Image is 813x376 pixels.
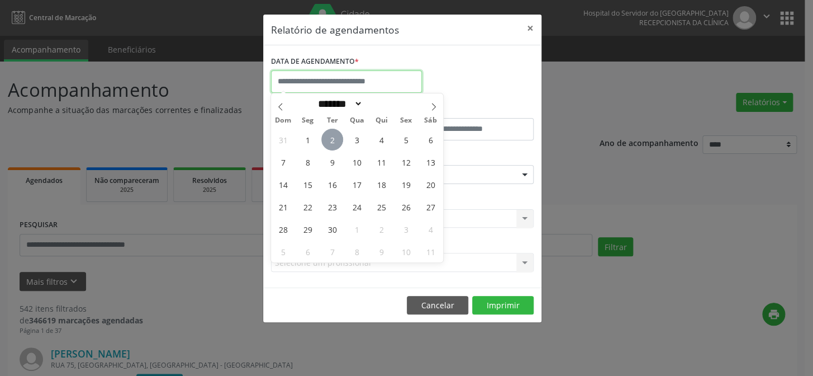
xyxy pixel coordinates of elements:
span: Dom [271,117,296,124]
span: Setembro 21, 2025 [272,196,294,218]
span: Outubro 4, 2025 [420,218,441,240]
span: Setembro 1, 2025 [297,129,318,151]
span: Setembro 3, 2025 [346,129,368,151]
span: Setembro 23, 2025 [321,196,343,218]
span: Setembro 9, 2025 [321,151,343,173]
span: Outubro 3, 2025 [395,218,417,240]
input: Year [363,98,400,110]
span: Outubro 5, 2025 [272,241,294,262]
span: Sex [394,117,419,124]
span: Setembro 4, 2025 [370,129,392,151]
button: Close [519,15,541,42]
span: Setembro 17, 2025 [346,173,368,195]
span: Setembro 6, 2025 [420,129,441,151]
span: Outubro 6, 2025 [297,241,318,262]
span: Setembro 5, 2025 [395,129,417,151]
span: Setembro 14, 2025 [272,173,294,195]
span: Outubro 7, 2025 [321,241,343,262]
select: Month [314,98,363,110]
span: Outubro 9, 2025 [370,241,392,262]
h5: Relatório de agendamentos [271,22,399,37]
span: Setembro 16, 2025 [321,173,343,195]
span: Setembro 8, 2025 [297,151,318,173]
span: Setembro 12, 2025 [395,151,417,173]
span: Qui [369,117,394,124]
span: Setembro 27, 2025 [420,196,441,218]
span: Setembro 26, 2025 [395,196,417,218]
span: Sáb [419,117,443,124]
span: Setembro 25, 2025 [370,196,392,218]
span: Setembro 22, 2025 [297,196,318,218]
span: Setembro 15, 2025 [297,173,318,195]
span: Agosto 31, 2025 [272,129,294,151]
label: DATA DE AGENDAMENTO [271,53,359,70]
span: Setembro 2, 2025 [321,129,343,151]
button: Imprimir [472,296,534,315]
span: Outubro 8, 2025 [346,241,368,262]
span: Outubro 1, 2025 [346,218,368,240]
span: Setembro 19, 2025 [395,173,417,195]
span: Setembro 7, 2025 [272,151,294,173]
span: Qua [345,117,369,124]
span: Outubro 2, 2025 [370,218,392,240]
span: Setembro 18, 2025 [370,173,392,195]
span: Seg [296,117,320,124]
span: Outubro 11, 2025 [420,241,441,262]
span: Setembro 10, 2025 [346,151,368,173]
span: Ter [320,117,345,124]
span: Setembro 30, 2025 [321,218,343,240]
span: Setembro 20, 2025 [420,173,441,195]
label: ATÉ [405,101,534,118]
span: Setembro 28, 2025 [272,218,294,240]
span: Outubro 10, 2025 [395,241,417,262]
button: Cancelar [407,296,468,315]
span: Setembro 24, 2025 [346,196,368,218]
span: Setembro 13, 2025 [420,151,441,173]
span: Setembro 11, 2025 [370,151,392,173]
span: Setembro 29, 2025 [297,218,318,240]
